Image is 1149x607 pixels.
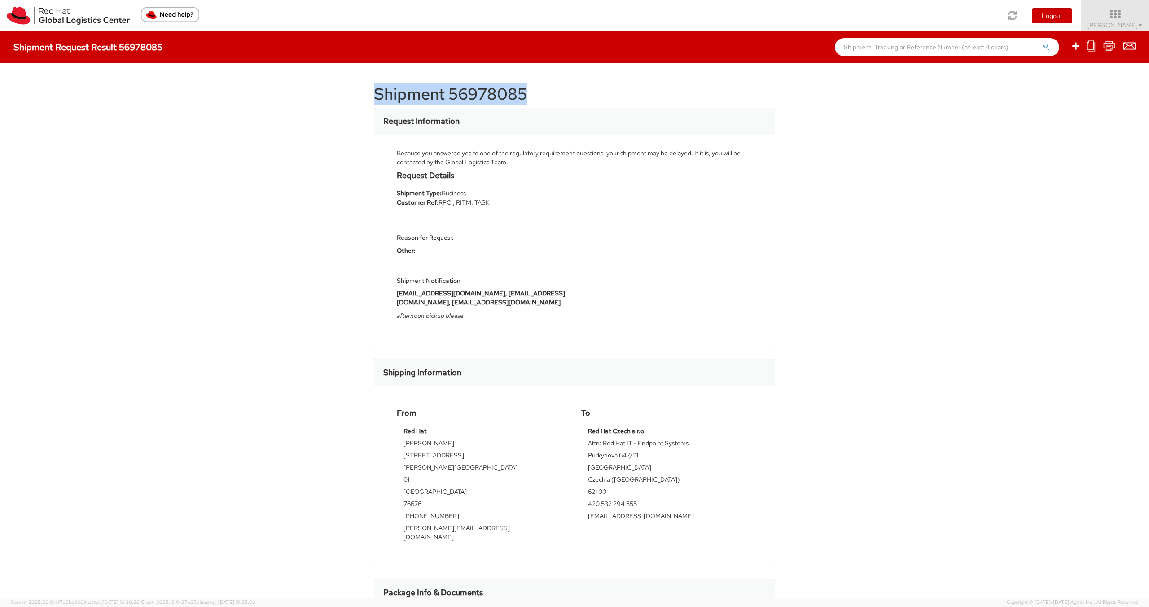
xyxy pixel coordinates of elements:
[397,289,565,306] strong: [EMAIL_ADDRESS][DOMAIN_NAME], [EMAIL_ADDRESS][DOMAIN_NAME], [EMAIL_ADDRESS][DOMAIN_NAME]
[397,246,416,255] strong: Other:
[581,409,752,418] h4: To
[403,511,561,523] td: [PHONE_NUMBER]
[397,234,568,241] h5: Reason for Request
[141,599,255,605] span: Client: 2025.18.0-37e85b1
[397,198,439,207] strong: Customer Ref:
[397,198,568,207] li: RPCI, RITM, TASK
[397,171,568,180] h4: Request Details
[588,451,746,463] td: Purkynova 647/111
[7,7,130,25] img: rh-logistics-00dfa346123c4ec078e1.svg
[588,439,746,451] td: Attn: Red Hat IT - Endpoint Systems
[403,475,561,487] td: 01
[1138,22,1143,29] span: ▼
[383,368,461,377] h3: Shipping Information
[835,38,1059,56] input: Shipment, Tracking or Reference Number (at least 4 chars)
[588,463,746,475] td: [GEOGRAPHIC_DATA]
[403,463,561,475] td: [PERSON_NAME][GEOGRAPHIC_DATA]
[403,487,561,499] td: [GEOGRAPHIC_DATA]
[374,85,775,103] h1: Shipment 56978085
[588,427,646,435] strong: Red Hat Czech s.r.o.
[397,312,464,320] i: afternoon pickup please
[588,487,746,499] td: 621 00
[588,499,746,511] td: 420 532 294 555
[1032,8,1072,23] button: Logout
[397,189,442,197] strong: Shipment Type:
[403,523,561,545] td: [PERSON_NAME][EMAIL_ADDRESS][DOMAIN_NAME]
[397,277,568,284] h5: Shipment Notification
[1007,599,1138,606] span: Copyright © [DATE]-[DATE] Agistix Inc., All Rights Reserved
[85,599,140,605] span: master, [DATE] 10:36:36
[397,189,568,198] li: Business
[141,7,199,22] button: Need help?
[588,475,746,487] td: Czechia ([GEOGRAPHIC_DATA])
[11,599,140,605] span: Server: 2025.20.0-af7a6be3001
[201,599,255,605] span: master, [DATE] 10:25:00
[588,511,746,523] td: [EMAIL_ADDRESS][DOMAIN_NAME]
[403,439,561,451] td: [PERSON_NAME]
[1087,21,1143,29] span: [PERSON_NAME]
[403,499,561,511] td: 76676
[403,451,561,463] td: [STREET_ADDRESS]
[383,588,483,597] h3: Package Info & Documents
[397,149,752,167] div: Because you answered yes to one of the regulatory requirement questions, your shipment may be del...
[383,117,460,126] h3: Request Information
[397,409,568,418] h4: From
[403,427,427,435] strong: Red Hat
[13,42,162,52] h4: Shipment Request Result 56978085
